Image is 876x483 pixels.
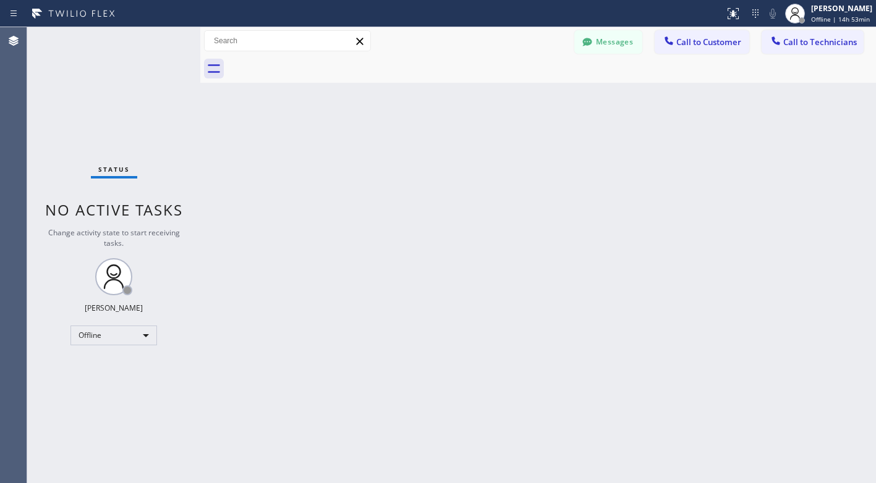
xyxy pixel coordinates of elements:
span: Call to Customer [676,36,741,48]
span: Status [98,165,130,174]
input: Search [205,31,370,51]
span: No active tasks [45,199,183,220]
button: Call to Customer [655,30,749,54]
button: Mute [764,5,781,22]
button: Messages [574,30,642,54]
span: Offline | 14h 53min [811,15,870,23]
div: [PERSON_NAME] [85,303,143,313]
button: Call to Technicians [762,30,864,54]
div: Offline [70,325,157,345]
span: Call to Technicians [783,36,857,48]
div: [PERSON_NAME] [811,3,872,14]
span: Change activity state to start receiving tasks. [48,227,180,248]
